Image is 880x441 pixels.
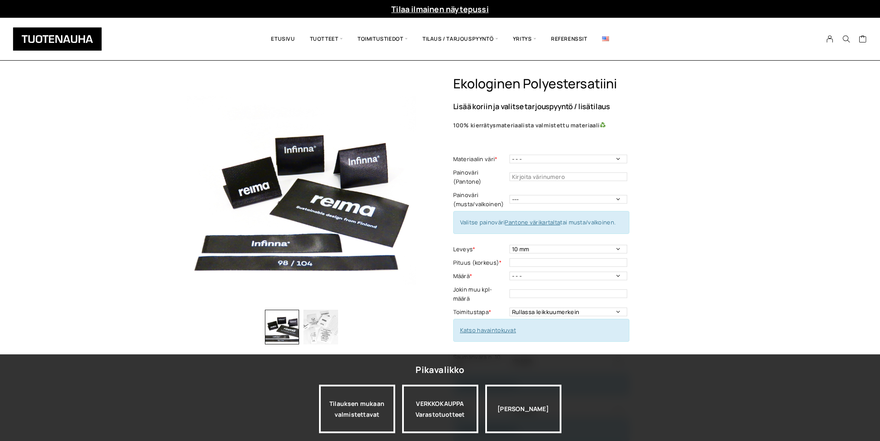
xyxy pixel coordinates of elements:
label: Pituus (korkeus) [453,258,507,267]
div: VERKKOKAUPPA Varastotuotteet [402,385,478,433]
img: b7c32725-09ce-47bb-a0e3-3e9b7acc3c9a [187,76,416,305]
a: VERKKOKAUPPAVarastotuotteet [402,385,478,433]
button: Search [838,35,854,43]
h1: Ekologinen polyestersatiini [453,76,693,92]
input: Kirjoita värinumero [509,172,627,181]
label: Saumanvara n. 10 mm [453,353,507,371]
a: Pantone värikartalta [505,218,560,226]
b: 100% kierrätysmateriaalista valmistettu materiaali [453,121,600,129]
label: Materiaalin väri [453,155,507,164]
img: English [602,36,609,41]
div: [PERSON_NAME] [485,385,561,433]
a: Cart [859,35,867,45]
img: ♻️ [600,122,606,128]
img: Tuotenauha Oy [13,27,102,51]
span: Yritys [506,24,544,54]
span: Valitse painoväri tai musta/valkoinen. [460,218,616,226]
p: Lisää koriin ja valitse tarjouspyyntö / lisätilaus [453,103,693,110]
span: Toimitustiedot [350,24,415,54]
label: Toimitustapa [453,308,507,317]
span: Tilaus / Tarjouspyyntö [415,24,506,54]
a: Referenssit [544,24,595,54]
a: Etusivu [264,24,302,54]
label: Painoväri (Pantone) [453,168,507,186]
a: Katso havaintokuvat [460,326,516,334]
span: Tuotteet [303,24,350,54]
a: Tilauksen mukaan valmistettavat [319,385,395,433]
img: Ekologinen polyestersatiini 2 [303,310,338,344]
label: Painoväri (musta/valkoinen) [453,191,507,209]
a: Tilaa ilmainen näytepussi [391,4,489,14]
label: Leveys [453,245,507,254]
label: Määrä [453,272,507,281]
div: Pikavalikko [416,362,464,378]
a: My Account [822,35,838,43]
label: Jokin muu kpl-määrä [453,285,507,303]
